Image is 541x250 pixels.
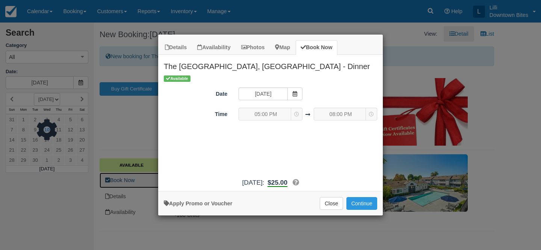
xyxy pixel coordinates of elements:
div: [DATE]: [158,178,383,187]
span: Available [164,75,190,82]
span: $25.00 [267,179,287,186]
div: Item Modal [158,55,383,187]
a: Book Now [296,40,337,55]
a: Details [160,40,192,55]
a: Availability [192,40,235,55]
a: Apply Voucher [164,200,232,206]
button: Add to Booking [346,197,377,210]
a: Photos [236,40,270,55]
a: Map [270,40,295,55]
button: Close [320,197,343,210]
label: Date [158,87,233,98]
h2: The [GEOGRAPHIC_DATA], [GEOGRAPHIC_DATA] - Dinner [158,55,383,74]
label: Time [158,108,233,118]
